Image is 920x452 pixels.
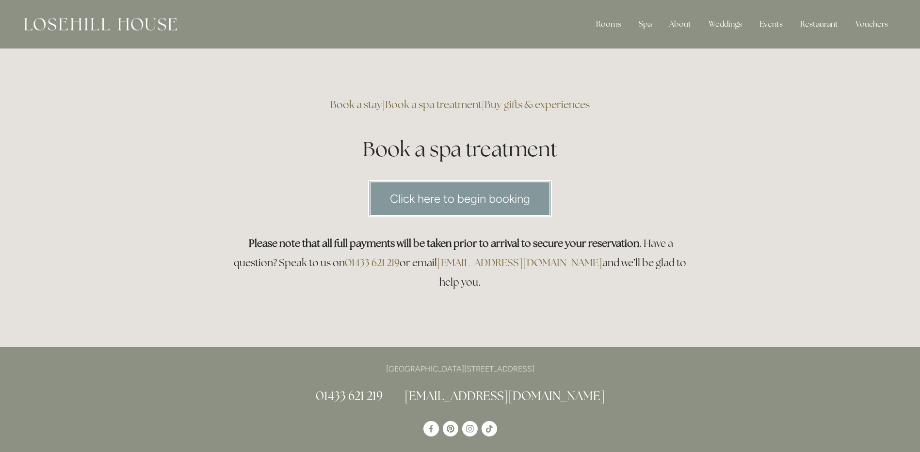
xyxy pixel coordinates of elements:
h1: Book a spa treatment [228,135,692,163]
div: Events [752,15,791,34]
div: About [662,15,699,34]
a: Buy gifts & experiences [484,98,590,111]
div: Restaurant [792,15,846,34]
strong: Please note that all full payments will be taken prior to arrival to secure your reservation [249,237,639,250]
a: [EMAIL_ADDRESS][DOMAIN_NAME] [437,256,602,269]
a: Click here to begin booking [368,180,552,217]
a: Book a spa treatment [385,98,482,111]
div: Spa [631,15,660,34]
h3: . Have a question? Speak to us on or email and we’ll be glad to help you. [228,234,692,292]
img: Losehill House [24,18,177,31]
a: Vouchers [848,15,896,34]
div: Rooms [588,15,629,34]
a: Instagram [462,421,478,436]
a: Pinterest [443,421,458,436]
a: Book a stay [330,98,382,111]
p: [GEOGRAPHIC_DATA][STREET_ADDRESS] [228,362,692,375]
a: TikTok [482,421,497,436]
h3: | | [228,95,692,114]
a: Losehill House Hotel & Spa [423,421,439,436]
div: Weddings [701,15,750,34]
a: 01433 621 219 [345,256,400,269]
a: 01433 621 219 [316,388,383,404]
a: [EMAIL_ADDRESS][DOMAIN_NAME] [404,388,605,404]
